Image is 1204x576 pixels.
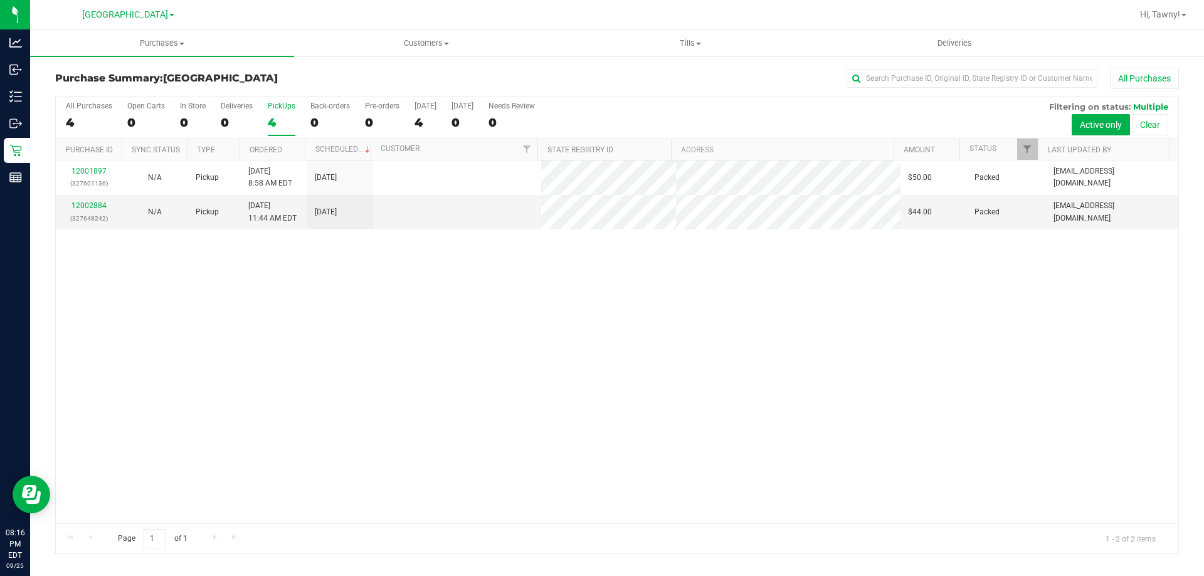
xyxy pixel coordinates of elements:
[196,206,219,218] span: Pickup
[315,145,372,154] a: Scheduled
[315,206,337,218] span: [DATE]
[180,115,206,130] div: 0
[559,38,821,49] span: Tills
[315,172,337,184] span: [DATE]
[310,102,350,110] div: Back-orders
[71,201,107,210] a: 12002884
[969,144,996,153] a: Status
[1017,139,1038,160] a: Filter
[55,73,430,84] h3: Purchase Summary:
[1049,102,1131,112] span: Filtering on status:
[180,102,206,110] div: In Store
[1132,114,1168,135] button: Clear
[908,206,932,218] span: $44.00
[148,172,162,184] button: N/A
[66,102,112,110] div: All Purchases
[148,207,162,216] span: Not Applicable
[451,115,473,130] div: 0
[1048,145,1111,154] a: Last Updated By
[144,529,166,548] input: 1
[82,9,168,20] span: [GEOGRAPHIC_DATA]
[1053,200,1171,224] span: [EMAIL_ADDRESS][DOMAIN_NAME]
[13,476,50,513] iframe: Resource center
[823,30,1087,56] a: Deliveries
[197,145,215,154] a: Type
[547,145,613,154] a: State Registry ID
[365,102,399,110] div: Pre-orders
[127,102,165,110] div: Open Carts
[221,115,253,130] div: 0
[488,115,535,130] div: 0
[30,38,294,49] span: Purchases
[1072,114,1130,135] button: Active only
[904,145,935,154] a: Amount
[974,172,1000,184] span: Packed
[847,69,1097,88] input: Search Purchase ID, Original ID, State Registry ID or Customer Name...
[163,72,278,84] span: [GEOGRAPHIC_DATA]
[365,115,399,130] div: 0
[415,115,436,130] div: 4
[66,115,112,130] div: 4
[381,144,420,153] a: Customer
[517,139,537,160] a: Filter
[294,30,558,56] a: Customers
[9,117,22,130] inline-svg: Outbound
[268,115,295,130] div: 4
[9,90,22,103] inline-svg: Inventory
[295,38,557,49] span: Customers
[132,145,180,154] a: Sync Status
[127,115,165,130] div: 0
[6,527,24,561] p: 08:16 PM EDT
[451,102,473,110] div: [DATE]
[30,30,294,56] a: Purchases
[1140,9,1180,19] span: Hi, Tawny!
[248,200,297,224] span: [DATE] 11:44 AM EDT
[310,115,350,130] div: 0
[65,145,113,154] a: Purchase ID
[107,529,198,548] span: Page of 1
[671,139,894,160] th: Address
[415,102,436,110] div: [DATE]
[1110,68,1179,89] button: All Purchases
[1053,165,1171,189] span: [EMAIL_ADDRESS][DOMAIN_NAME]
[1096,529,1166,548] span: 1 - 2 of 2 items
[6,561,24,570] p: 09/25
[268,102,295,110] div: PickUps
[63,212,114,224] p: (327648242)
[9,63,22,76] inline-svg: Inbound
[9,36,22,49] inline-svg: Analytics
[148,173,162,182] span: Not Applicable
[221,102,253,110] div: Deliveries
[974,206,1000,218] span: Packed
[1133,102,1168,112] span: Multiple
[71,167,107,175] a: 12001897
[9,144,22,157] inline-svg: Retail
[250,145,282,154] a: Ordered
[248,165,292,189] span: [DATE] 8:58 AM EDT
[558,30,822,56] a: Tills
[196,172,219,184] span: Pickup
[921,38,989,49] span: Deliveries
[908,172,932,184] span: $50.00
[63,177,114,189] p: (327601136)
[9,171,22,184] inline-svg: Reports
[488,102,535,110] div: Needs Review
[148,206,162,218] button: N/A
